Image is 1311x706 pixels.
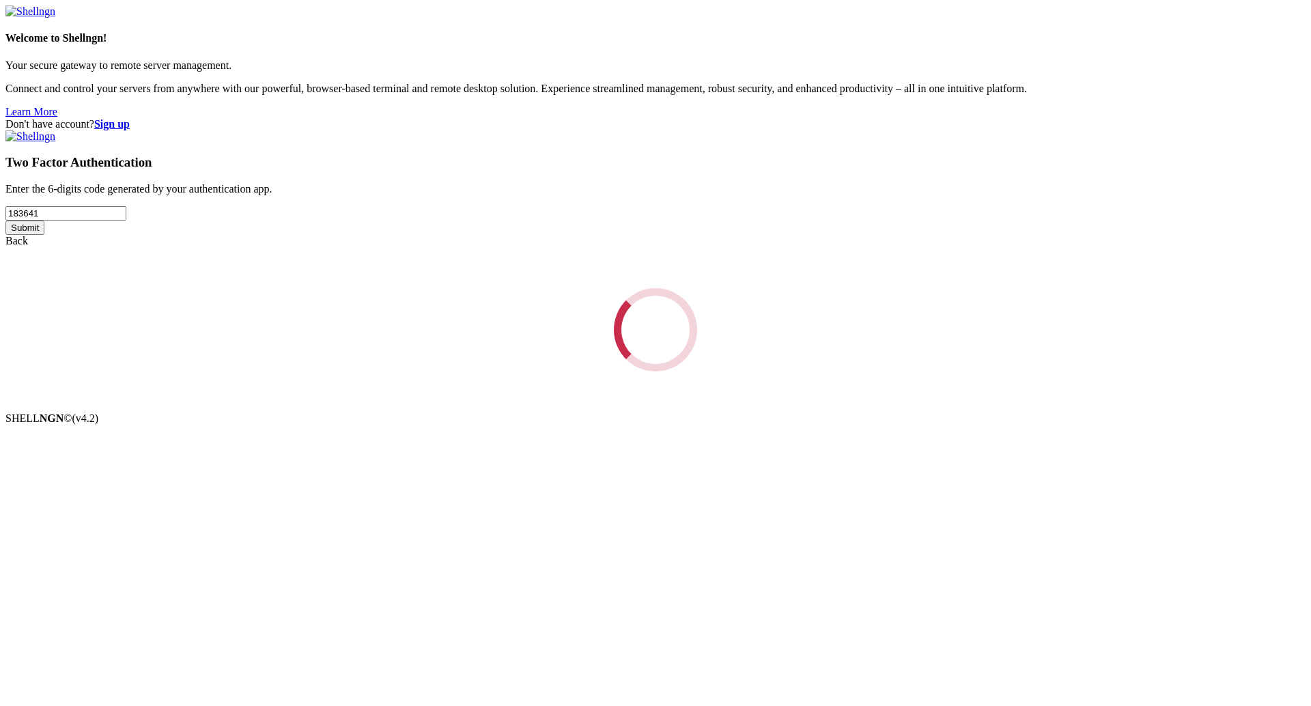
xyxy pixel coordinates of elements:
h3: Two Factor Authentication [5,155,1306,170]
p: Your secure gateway to remote server management. [5,59,1306,72]
h4: Welcome to Shellngn! [5,32,1306,44]
a: Back [5,235,28,246]
a: Sign up [94,118,130,130]
input: Submit [5,221,44,235]
a: Learn More [5,106,57,117]
span: SHELL © [5,412,98,424]
div: Don't have account? [5,118,1306,130]
input: Two factor code [5,206,126,221]
img: Shellngn [5,130,55,143]
img: Shellngn [5,5,55,18]
b: NGN [40,412,64,424]
span: 4.2.0 [72,412,99,424]
p: Connect and control your servers from anywhere with our powerful, browser-based terminal and remo... [5,83,1306,95]
div: Loading... [607,281,705,379]
p: Enter the 6-digits code generated by your authentication app. [5,183,1306,195]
